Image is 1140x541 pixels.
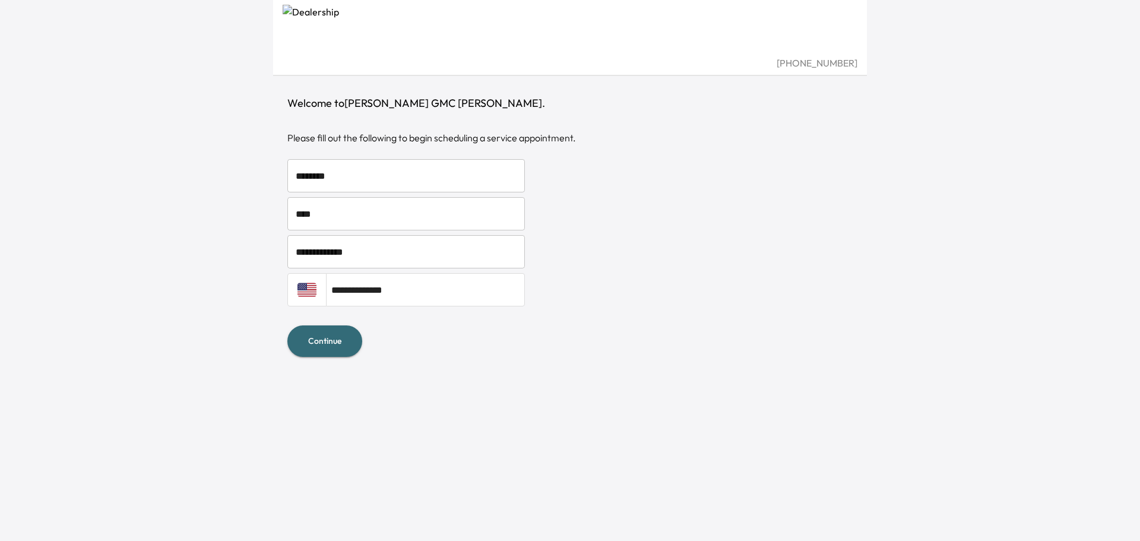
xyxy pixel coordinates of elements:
[287,325,362,357] button: Continue
[283,56,857,70] div: [PHONE_NUMBER]
[287,273,327,306] button: Country selector
[287,95,853,112] h1: Welcome to [PERSON_NAME] GMC [PERSON_NAME] .
[287,131,853,145] div: Please fill out the following to begin scheduling a service appointment.
[283,5,857,56] img: Dealership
